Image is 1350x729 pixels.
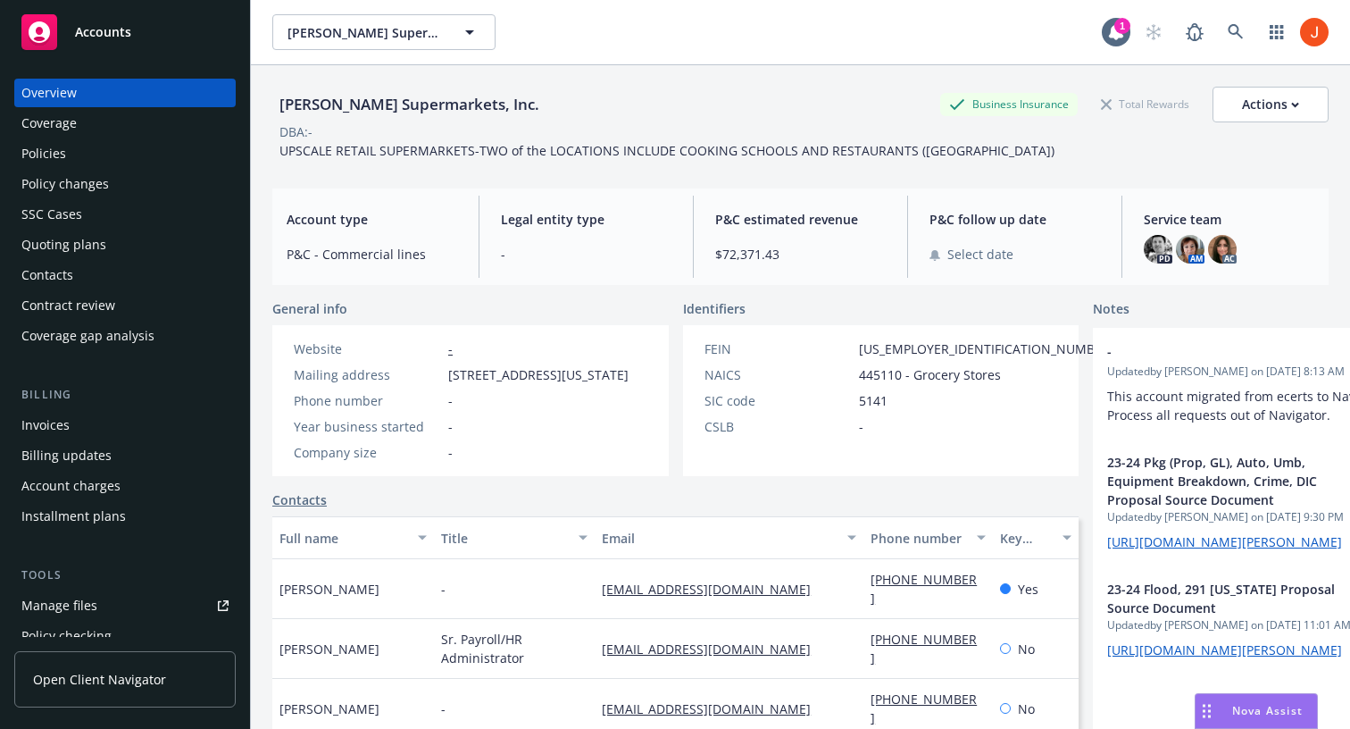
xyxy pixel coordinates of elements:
a: Policy checking [14,622,236,650]
a: Billing updates [14,441,236,470]
a: [URL][DOMAIN_NAME][PERSON_NAME] [1107,533,1342,550]
button: Email [595,516,863,559]
div: Policy checking [21,622,112,650]
span: Accounts [75,25,131,39]
div: Coverage [21,109,77,138]
div: Overview [21,79,77,107]
a: [EMAIL_ADDRESS][DOMAIN_NAME] [602,700,825,717]
span: Account type [287,210,457,229]
div: Drag to move [1196,694,1218,728]
span: 445110 - Grocery Stores [859,365,1001,384]
div: Manage files [21,591,97,620]
a: Contacts [14,261,236,289]
div: Policy changes [21,170,109,198]
span: Open Client Navigator [33,670,166,689]
span: P&C - Commercial lines [287,245,457,264]
div: Company size [294,443,441,462]
button: [PERSON_NAME] Supermarkets, Inc. [272,14,496,50]
a: Invoices [14,411,236,440]
button: Phone number [863,516,992,559]
a: - [448,340,453,357]
div: Website [294,339,441,358]
span: Legal entity type [501,210,671,229]
span: [PERSON_NAME] [279,700,379,718]
div: 1 [1114,18,1130,34]
button: Actions [1212,87,1329,122]
a: SSC Cases [14,200,236,229]
img: photo [1176,235,1204,264]
span: Select date [947,245,1013,264]
div: CSLB [704,417,852,436]
div: NAICS [704,365,852,384]
div: DBA: - [279,122,312,141]
a: Policy changes [14,170,236,198]
a: [PHONE_NUMBER] [871,571,977,607]
div: Quoting plans [21,230,106,259]
span: - [448,391,453,410]
span: Yes [1018,580,1038,599]
div: SSC Cases [21,200,82,229]
span: - [448,443,453,462]
a: [URL][DOMAIN_NAME][PERSON_NAME] [1107,641,1342,658]
button: Title [434,516,596,559]
div: Contacts [21,261,73,289]
span: [STREET_ADDRESS][US_STATE] [448,365,629,384]
a: Manage files [14,591,236,620]
a: Search [1218,14,1254,50]
span: P&C follow up date [929,210,1100,229]
div: Billing [14,386,236,404]
img: photo [1144,235,1172,264]
span: Sr. Payroll/HR Administrator [441,630,588,667]
a: [PHONE_NUMBER] [871,691,977,726]
div: Invoices [21,411,70,440]
a: [EMAIL_ADDRESS][DOMAIN_NAME] [602,581,825,598]
span: - [441,700,446,718]
div: Account charges [21,472,121,500]
a: Report a Bug [1177,14,1212,50]
a: Overview [14,79,236,107]
span: - [441,580,446,599]
div: Billing updates [21,441,112,470]
span: - [859,417,863,436]
span: No [1018,700,1035,718]
div: Mailing address [294,365,441,384]
a: Start snowing [1136,14,1171,50]
button: Full name [272,516,434,559]
div: Coverage gap analysis [21,322,154,350]
a: Contacts [272,490,327,509]
a: Coverage [14,109,236,138]
span: $72,371.43 [715,245,886,264]
a: Account charges [14,472,236,500]
div: Tools [14,566,236,584]
a: Installment plans [14,502,236,531]
a: Quoting plans [14,230,236,259]
div: Business Insurance [940,93,1078,115]
span: - [448,417,453,436]
span: Identifiers [683,299,746,318]
span: [US_EMPLOYER_IDENTIFICATION_NUMBER] [859,339,1114,358]
span: Nova Assist [1232,703,1303,718]
span: General info [272,299,347,318]
span: P&C estimated revenue [715,210,886,229]
span: [PERSON_NAME] Supermarkets, Inc. [287,23,442,42]
div: Phone number [294,391,441,410]
a: [EMAIL_ADDRESS][DOMAIN_NAME] [602,641,825,658]
div: Policies [21,139,66,168]
a: Accounts [14,7,236,57]
div: SIC code [704,391,852,410]
div: FEIN [704,339,852,358]
span: No [1018,640,1035,658]
span: Service team [1144,210,1314,229]
button: Key contact [993,516,1079,559]
span: - [501,245,671,264]
button: Nova Assist [1195,693,1318,729]
a: Switch app [1259,14,1295,50]
img: photo [1208,235,1237,264]
span: UPSCALE RETAIL SUPERMARKETS-TWO of the LOCATIONS INCLUDE COOKING SCHOOLS AND RESTAURANTS ([GEOGRA... [279,142,1054,159]
span: [PERSON_NAME] [279,580,379,599]
div: Key contact [1000,529,1052,548]
span: [PERSON_NAME] [279,640,379,658]
span: Notes [1093,299,1129,321]
img: photo [1300,18,1329,46]
div: Total Rewards [1092,93,1198,115]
